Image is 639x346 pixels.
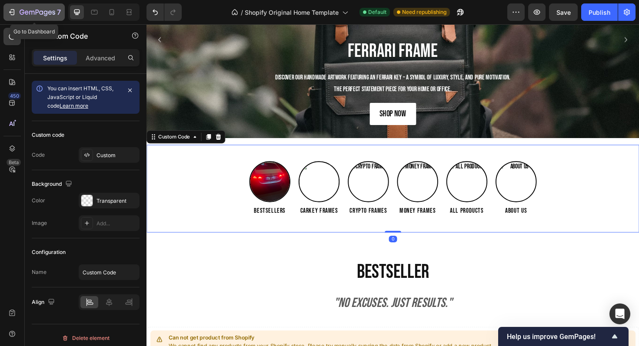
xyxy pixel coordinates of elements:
[256,224,265,231] div: 0
[32,197,45,204] div: Color
[32,219,47,227] div: Image
[213,193,256,203] div: Crypto Frames
[507,333,609,341] span: Help us improve GemPages!
[317,193,361,203] div: All Products
[47,85,113,109] span: You can insert HTML, CSS, JavaScript or Liquid code
[43,53,67,63] p: Settings
[32,248,66,256] div: Configuration
[60,102,88,109] a: Learn more
[198,287,324,304] i: "no excuses. just results."
[589,8,610,17] div: Publish
[609,303,630,324] div: Open Intercom Messenger
[549,3,578,21] button: Save
[23,336,366,345] p: We cannot find any products from your Shopify store. Please try manually syncing the data from Sh...
[32,268,47,276] div: Name
[370,146,412,188] img: About us
[247,87,275,103] p: Shop NOw
[146,24,639,346] iframe: Design area
[7,159,21,166] div: Beta
[368,8,386,16] span: Default
[507,331,620,342] button: Show survey - Help us improve GemPages!
[556,9,571,16] span: Save
[581,3,618,21] button: Publish
[42,31,116,41] p: Custom Code
[97,197,137,205] div: Transparent
[32,151,45,159] div: Code
[62,333,110,343] div: Delete element
[369,193,413,203] div: About us
[402,8,446,16] span: Need republishing
[266,146,308,188] img: Money Frames
[241,8,243,17] span: /
[161,193,204,203] div: Carkey Frames
[245,8,339,17] span: Shopify Original Home Template
[8,92,21,99] div: 450
[318,146,360,188] img: All Products
[32,297,57,308] div: Align
[23,328,366,336] p: Can not get product from Shopify
[1,51,521,76] p: Discover our handMADE artwork featuring an Ferrari key – a symbol of luxury, style, and pure moti...
[214,146,256,188] img: Crypto Frames
[97,152,137,159] div: Custom
[32,331,140,345] button: Delete element
[501,10,515,23] button: Carousel Next Arrow
[236,83,286,107] button: <p>Shop NOw</p>
[265,193,309,203] div: Money Frames
[3,3,65,21] button: 7
[86,53,115,63] p: Advanced
[57,7,61,17] p: 7
[32,131,64,139] div: Custom code
[110,146,151,188] img: IMG_4702.jpg
[109,193,152,203] div: Bestsellers
[11,115,48,123] div: Custom Code
[97,220,137,227] div: Add...
[32,178,74,190] div: Background
[146,3,182,21] div: Undo/Redo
